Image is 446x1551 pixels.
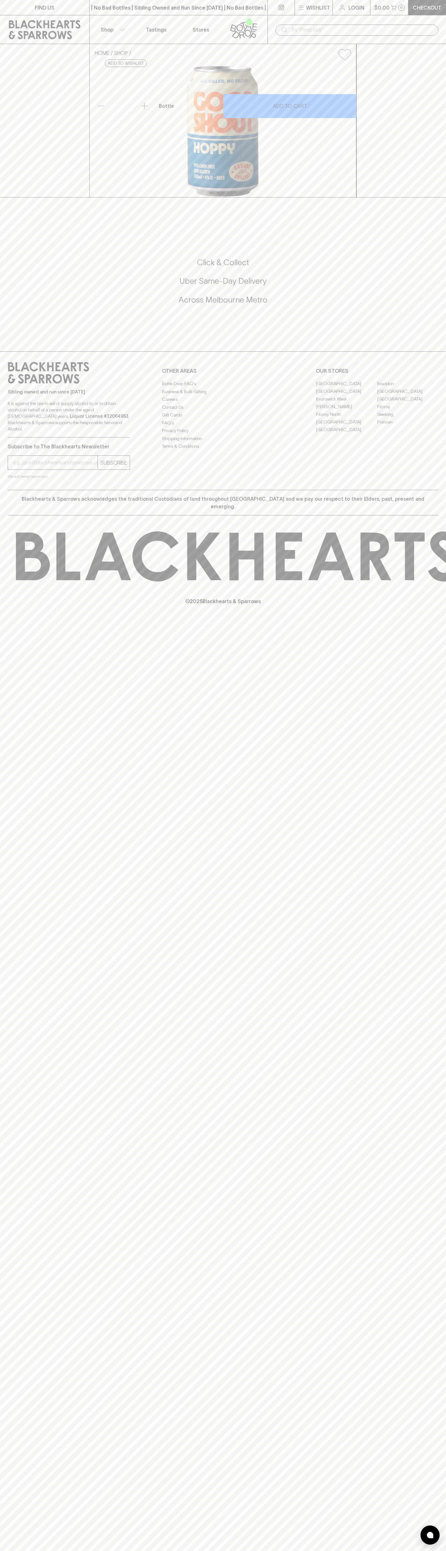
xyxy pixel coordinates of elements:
p: ADD TO CART [273,102,307,110]
a: Privacy Policy [162,427,284,435]
img: 33594.png [90,65,356,197]
button: Add to wishlist [105,59,147,67]
a: [PERSON_NAME] [316,403,377,410]
a: Geelong [377,410,438,418]
a: Stores [179,15,223,44]
a: HOME [95,50,109,56]
a: FAQ's [162,419,284,427]
h5: Across Melbourne Metro [8,295,438,305]
strong: Liquor License #32064953 [70,414,128,419]
p: Wishlist [306,4,330,11]
a: Tastings [134,15,179,44]
button: SUBSCRIBE [98,456,130,469]
button: ADD TO CART [223,94,356,118]
p: Bottle [159,102,174,110]
p: We will never spam you [8,473,130,480]
p: Login [348,4,364,11]
a: Shipping Information [162,435,284,442]
a: Brunswick West [316,395,377,403]
a: Fitzroy North [316,410,377,418]
a: [GEOGRAPHIC_DATA] [316,426,377,433]
a: Prahran [377,418,438,426]
a: SHOP [114,50,128,56]
p: Sibling owned and run since [DATE] [8,389,130,395]
a: Contact Us [162,403,284,411]
a: Fitzroy [377,403,438,410]
input: Try "Pinot noir" [291,25,433,35]
a: Gift Cards [162,411,284,419]
p: It is against the law to sell or supply alcohol to, or to obtain alcohol on behalf of a person un... [8,400,130,432]
p: Shop [101,26,113,34]
div: Bottle [156,100,223,112]
a: [GEOGRAPHIC_DATA] [316,387,377,395]
a: Terms & Conditions [162,443,284,450]
a: Business & Bulk Gifting [162,388,284,395]
h5: Uber Same-Day Delivery [8,276,438,286]
div: Call to action block [8,232,438,339]
img: bubble-icon [427,1532,433,1538]
a: [GEOGRAPHIC_DATA] [377,387,438,395]
p: OUR STORES [316,367,438,375]
a: Bottle Drop FAQ's [162,380,284,388]
p: FIND US [35,4,55,11]
h5: Click & Collect [8,257,438,268]
input: e.g. jane@blackheartsandsparrows.com.au [13,458,98,468]
p: Tastings [146,26,166,34]
p: Subscribe to The Blackhearts Newsletter [8,443,130,450]
p: 0 [400,6,403,9]
a: [GEOGRAPHIC_DATA] [377,395,438,403]
p: SUBSCRIBE [100,459,127,467]
p: $0.00 [374,4,390,11]
a: Braddon [377,380,438,387]
p: Blackhearts & Sparrows acknowledges the traditional Custodians of land throughout [GEOGRAPHIC_DAT... [12,495,434,510]
button: Add to wishlist [336,47,354,63]
a: [GEOGRAPHIC_DATA] [316,418,377,426]
a: [GEOGRAPHIC_DATA] [316,380,377,387]
button: Shop [90,15,134,44]
p: OTHER AREAS [162,367,284,375]
p: Stores [193,26,209,34]
a: Careers [162,396,284,403]
p: Checkout [413,4,442,11]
